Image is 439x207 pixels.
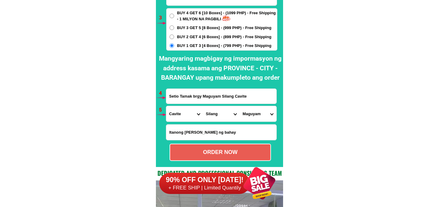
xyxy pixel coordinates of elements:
span: BUY 1 GET 3 [4 Boxes] - (799 PHP) - Free Shipping [177,43,272,49]
div: ORDER NOW [170,148,270,156]
h2: Mangyaring magbigay ng impormasyon ng address kasama ang PROVINCE - CITY - BARANGAY upang makumpl... [157,54,283,83]
input: BUY 2 GET 4 [6 Boxes] - (899 PHP) - Free Shipping [170,35,174,39]
input: Input address [166,89,276,104]
select: Select district [203,106,239,122]
h2: Dedicated and professional consulting team [156,169,283,178]
h6: 4 [159,89,166,97]
h6: + FREE SHIP | Limited Quantily [159,185,250,191]
span: BUY 4 GET 6 [10 Boxes] - (1099 PHP) - Free Shipping - 1 MILYON NA PAGBILI [177,10,277,22]
h6: 3 [159,14,166,22]
span: BUY 2 GET 4 [6 Boxes] - (899 PHP) - Free Shipping [177,34,272,40]
input: BUY 1 GET 3 [4 Boxes] - (799 PHP) - Free Shipping [170,43,174,48]
select: Select province [166,106,203,122]
span: BUY 3 GET 5 [8 Boxes] - (999 PHP) - Free Shipping [177,25,272,31]
h6: 5 [159,106,166,114]
h6: 90% OFF ONLY [DATE]! [159,175,250,185]
input: BUY 3 GET 5 [8 Boxes] - (999 PHP) - Free Shipping [170,25,174,30]
input: BUY 4 GET 6 [10 Boxes] - (1099 PHP) - Free Shipping - 1 MILYON NA PAGBILI [170,14,174,18]
input: Input LANDMARKOFLOCATION [166,125,276,140]
select: Select commune [239,106,276,122]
